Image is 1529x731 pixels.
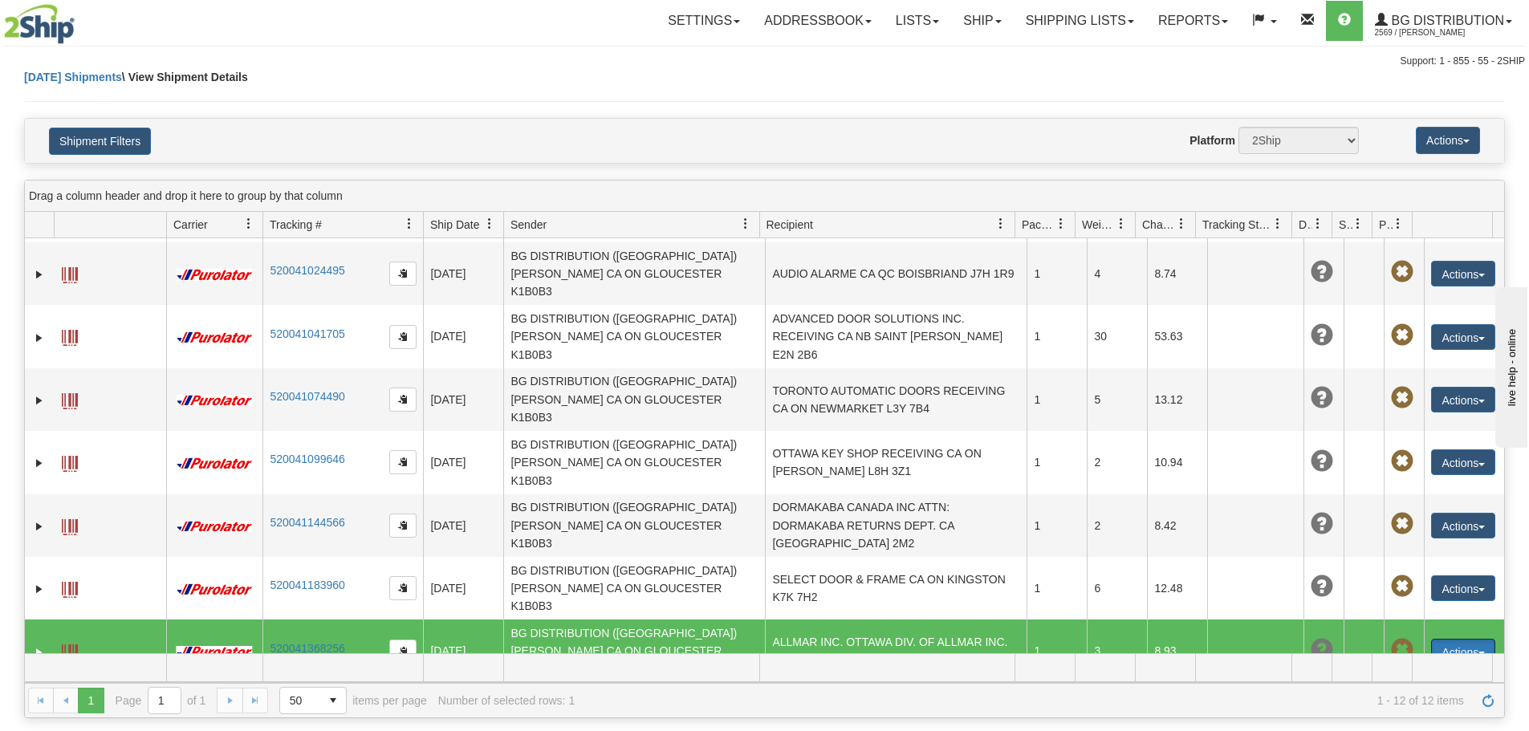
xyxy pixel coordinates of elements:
td: [DATE] [423,557,503,619]
td: 2 [1087,494,1147,557]
a: [DATE] Shipments [24,71,122,83]
button: Copy to clipboard [389,262,417,286]
span: Weight [1082,217,1116,233]
a: Charge filter column settings [1168,210,1195,238]
a: Label [62,512,78,538]
td: 1 [1027,619,1087,682]
a: Ship [951,1,1013,41]
a: 520041368256 [270,642,344,655]
span: Shipment Issues [1339,217,1352,233]
span: Page of 1 [116,687,206,714]
span: Charge [1142,217,1176,233]
button: Copy to clipboard [389,576,417,600]
span: select [320,688,346,713]
td: 1 [1027,494,1087,557]
a: Settings [656,1,752,41]
td: 10.94 [1147,431,1207,493]
img: 11 - Purolator [173,583,255,595]
a: Expand [31,266,47,282]
td: 30 [1087,305,1147,368]
td: BG DISTRIBUTION ([GEOGRAPHIC_DATA]) [PERSON_NAME] CA ON GLOUCESTER K1B0B3 [503,619,765,682]
span: Delivery Status [1299,217,1312,233]
button: Copy to clipboard [389,640,417,664]
span: BG Distribution [1388,14,1504,27]
img: 11 - Purolator [173,646,255,658]
button: Copy to clipboard [389,450,417,474]
td: [DATE] [423,305,503,368]
a: Expand [31,644,47,660]
a: 520041144566 [270,516,344,529]
span: Sender [510,217,547,233]
a: 520041024495 [270,264,344,277]
a: Lists [884,1,951,41]
button: Shipment Filters [49,128,151,155]
a: 520041183960 [270,579,344,591]
div: grid grouping header [25,181,1504,212]
button: Actions [1431,324,1495,350]
td: AUDIO ALARME CA QC BOISBRIAND J7H 1R9 [765,242,1027,305]
td: 2 [1087,431,1147,493]
span: Unknown [1311,575,1333,598]
a: Ship Date filter column settings [476,210,503,238]
span: Packages [1022,217,1055,233]
a: Pickup Status filter column settings [1385,210,1412,238]
span: Unknown [1311,513,1333,535]
span: Carrier [173,217,208,233]
img: 11 - Purolator [173,269,255,281]
a: Label [62,575,78,600]
span: Pickup Not Assigned [1391,324,1413,347]
td: 1 [1027,431,1087,493]
img: 11 - Purolator [173,331,255,343]
td: ALLMAR INC. OTTAWA DIV. OF ALLMAR INC. CA ON KANATA K2K 1Y3 [765,619,1027,682]
td: TORONTO AUTOMATIC DOORS RECEIVING CA ON NEWMARKET L3Y 7B4 [765,368,1027,431]
td: 3 [1087,619,1147,682]
a: Expand [31,330,47,346]
a: 520041099646 [270,453,344,465]
td: [DATE] [423,619,503,682]
span: \ View Shipment Details [122,71,248,83]
a: Label [62,260,78,286]
span: Pickup Not Assigned [1391,575,1413,598]
span: Tracking Status [1202,217,1272,233]
a: Expand [31,518,47,534]
a: Expand [31,581,47,597]
div: live help - online [12,14,148,26]
span: Pickup Not Assigned [1391,450,1413,473]
iframe: chat widget [1492,283,1527,447]
a: Expand [31,455,47,471]
a: Tracking # filter column settings [396,210,423,238]
td: [DATE] [423,494,503,557]
button: Actions [1431,449,1495,475]
button: Actions [1431,575,1495,601]
td: 6 [1087,557,1147,619]
button: Actions [1416,127,1480,154]
a: 520041041705 [270,327,344,340]
span: 2569 / [PERSON_NAME] [1375,25,1495,41]
span: 50 [290,692,311,709]
a: Label [62,637,78,663]
td: BG DISTRIBUTION ([GEOGRAPHIC_DATA]) [PERSON_NAME] CA ON GLOUCESTER K1B0B3 [503,431,765,493]
td: 8.42 [1147,494,1207,557]
td: 8.93 [1147,619,1207,682]
a: Label [62,386,78,412]
a: 520041074490 [270,390,344,403]
span: Ship Date [430,217,479,233]
td: OTTAWA KEY SHOP RECEIVING CA ON [PERSON_NAME] L8H 3Z1 [765,431,1027,493]
div: Support: 1 - 855 - 55 - 2SHIP [4,55,1525,68]
td: ADVANCED DOOR SOLUTIONS INC. RECEIVING CA NB SAINT [PERSON_NAME] E2N 2B6 [765,305,1027,368]
button: Actions [1431,261,1495,286]
span: Pickup Status [1379,217,1393,233]
td: BG DISTRIBUTION ([GEOGRAPHIC_DATA]) [PERSON_NAME] CA ON GLOUCESTER K1B0B3 [503,242,765,305]
a: Label [62,323,78,348]
a: Tracking Status filter column settings [1264,210,1291,238]
a: Weight filter column settings [1108,210,1135,238]
a: Shipment Issues filter column settings [1344,210,1372,238]
span: Unknown [1311,450,1333,473]
td: 13.12 [1147,368,1207,431]
span: 1 - 12 of 12 items [586,694,1464,707]
td: 1 [1027,368,1087,431]
td: 1 [1027,557,1087,619]
a: Delivery Status filter column settings [1304,210,1332,238]
button: Actions [1431,387,1495,412]
td: 53.63 [1147,305,1207,368]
